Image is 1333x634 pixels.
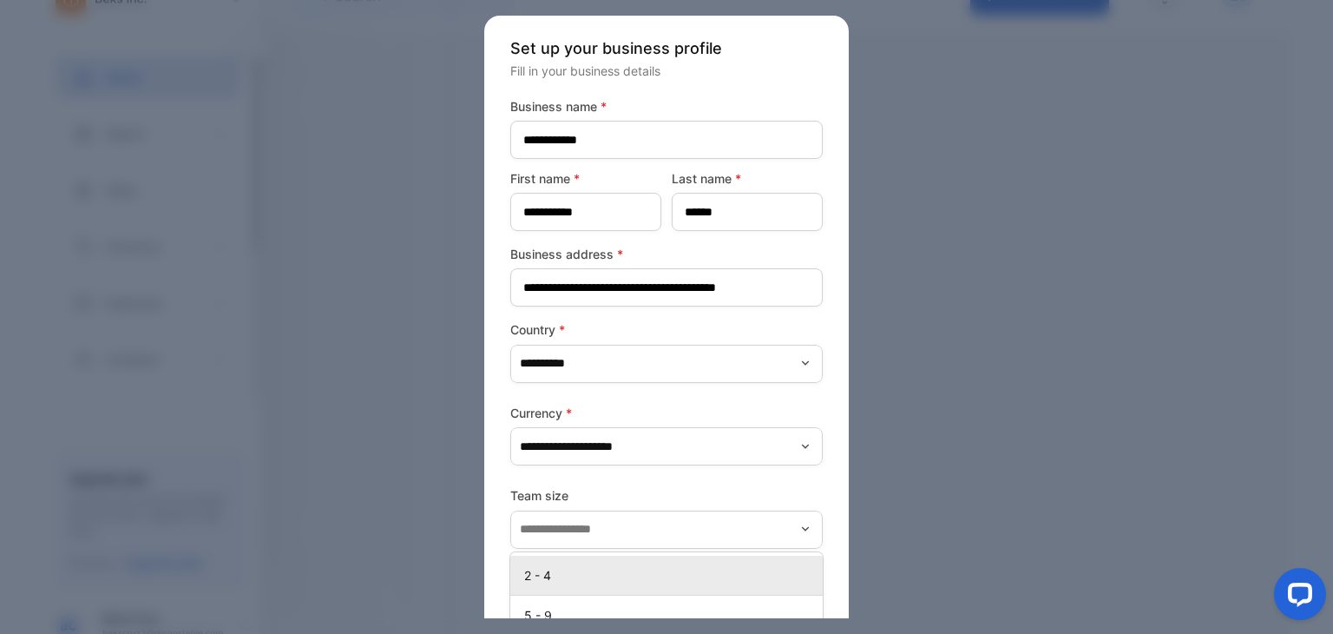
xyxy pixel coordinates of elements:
[510,245,823,263] label: Business address
[510,486,823,505] label: Team size
[510,36,823,60] p: Set up your business profile
[510,169,661,188] label: First name
[524,566,816,584] p: 2 - 4
[510,97,823,116] label: Business name
[672,169,823,188] label: Last name
[510,62,823,80] p: Fill in your business details
[510,404,823,422] label: Currency
[524,606,816,624] p: 5 - 9
[1260,561,1333,634] iframe: LiveChat chat widget
[510,320,823,339] label: Country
